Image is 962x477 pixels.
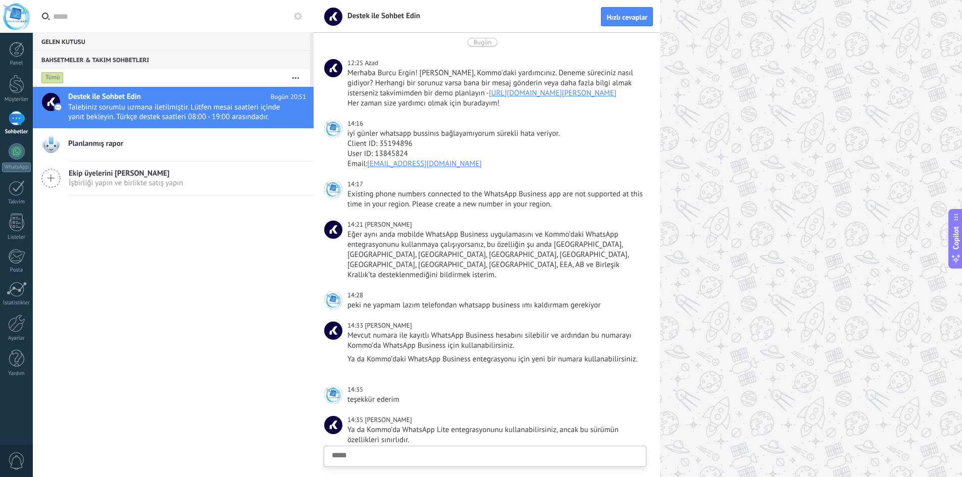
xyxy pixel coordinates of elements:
div: Bahsetmeler & Takım sohbetleri [33,50,310,69]
div: Ya da Kommo’da WhatsApp Lite entegrasyonunu kullanabilirsiniz, ancak bu sürümün özellikleri sınır... [347,425,644,445]
div: Email: [347,159,644,169]
div: 14:35 [347,415,365,425]
span: Syed Daniyal Iqbal [365,220,412,229]
a: Planlanmış rapor [33,129,314,161]
div: Listeler [2,234,31,241]
div: Gelen Kutusu [33,32,310,50]
div: 14:33 [347,321,365,331]
div: iyi günler whatsapp bussinıs bağlayamıyorum sürekli hata veriyor. [347,129,644,139]
span: Copilot [951,226,961,249]
span: Destek ile Sohbet Edin [341,11,420,21]
span: Burcu Ergin [324,386,342,404]
a: Destek ile Sohbet Edin Bugün 20:51 Talebiniz sorumlu uzmana iletilmiştir. Lütfen mesai saatleri i... [33,87,314,128]
span: Syed Daniyal Iqbal [324,416,342,434]
div: User ID: 13845824 [347,149,644,159]
div: 14:35 [347,385,365,395]
div: Sohbetler [2,129,31,135]
div: Yardım [2,370,31,377]
span: Burcu Ergin [324,180,342,198]
div: 14:28 [347,290,365,300]
span: Syed Daniyal Iqbal [365,321,412,330]
span: Ekip üyelerini [PERSON_NAME] [69,169,183,178]
div: Takvim [2,199,31,205]
div: İstatistikler [2,300,31,306]
span: Syed Daniyal Iqbal [324,221,342,239]
span: Planlanmış rapor [68,139,123,149]
div: WhatsApp [2,163,31,172]
span: Destek ile Sohbet Edin [68,92,141,102]
div: Client ID: 35194896 [347,139,644,149]
div: 14:17 [347,179,365,189]
button: Hızlı cevaplar [601,7,653,26]
div: Existing phone numbers connected to the WhatsApp Business app are not supported at this time in y... [347,189,644,209]
a: [URL][DOMAIN_NAME][PERSON_NAME] [489,88,616,98]
div: Ayarlar [2,335,31,342]
span: Azad [324,59,342,77]
span: Hızlı cevaplar [606,14,647,21]
div: peki ne yapmam lazım telefondan whatsapp business ımı kaldırmam gerekiyor [347,300,644,310]
span: Bugün 20:51 [271,92,306,102]
span: Burcu Ergin [324,120,342,138]
div: 14:16 [347,119,365,129]
span: Azad [365,59,378,67]
div: Ya da Kommo’daki WhatsApp Business entegrasyonu için yeni bir numara kullanabilirsiniz. [347,354,644,364]
div: 12:25 [347,58,365,68]
div: Panel [2,60,31,67]
span: Syed Daniyal Iqbal [365,415,412,424]
div: Eğer aynı anda mobilde WhatsApp Business uygulamasını ve Kommo’daki WhatsApp entegrasyonunu kulla... [347,230,644,280]
div: Merhaba Burcu Ergin! [PERSON_NAME], Kommo'daki yardımcınız. Deneme süreciniz nasıl gidiyor? Herha... [347,68,644,98]
div: Müşteriler [2,96,31,103]
div: teşekkür ederim [347,395,644,405]
div: Her zaman size yardımcı olmak için buradayım! [347,98,644,109]
div: 14:21 [347,220,365,230]
div: Mevcut numara ile kayıtlı WhatsApp Business hesabını silebilir ve ardından bu numarayı Kommo’da W... [347,331,644,351]
a: [EMAIL_ADDRESS][DOMAIN_NAME] [367,159,482,169]
div: Tümü [41,72,64,84]
span: İşbirliği yapın ve birlikte satış yapın [69,178,183,188]
span: Talebiniz sorumlu uzmana iletilmiştir. Lütfen mesai saatleri içinde yanıt bekleyin. Türkçe destek... [68,102,287,122]
span: Burcu Ergin [324,291,342,309]
span: Syed Daniyal Iqbal [324,322,342,340]
button: Daha fazla [285,69,307,87]
div: Posta [2,267,31,274]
